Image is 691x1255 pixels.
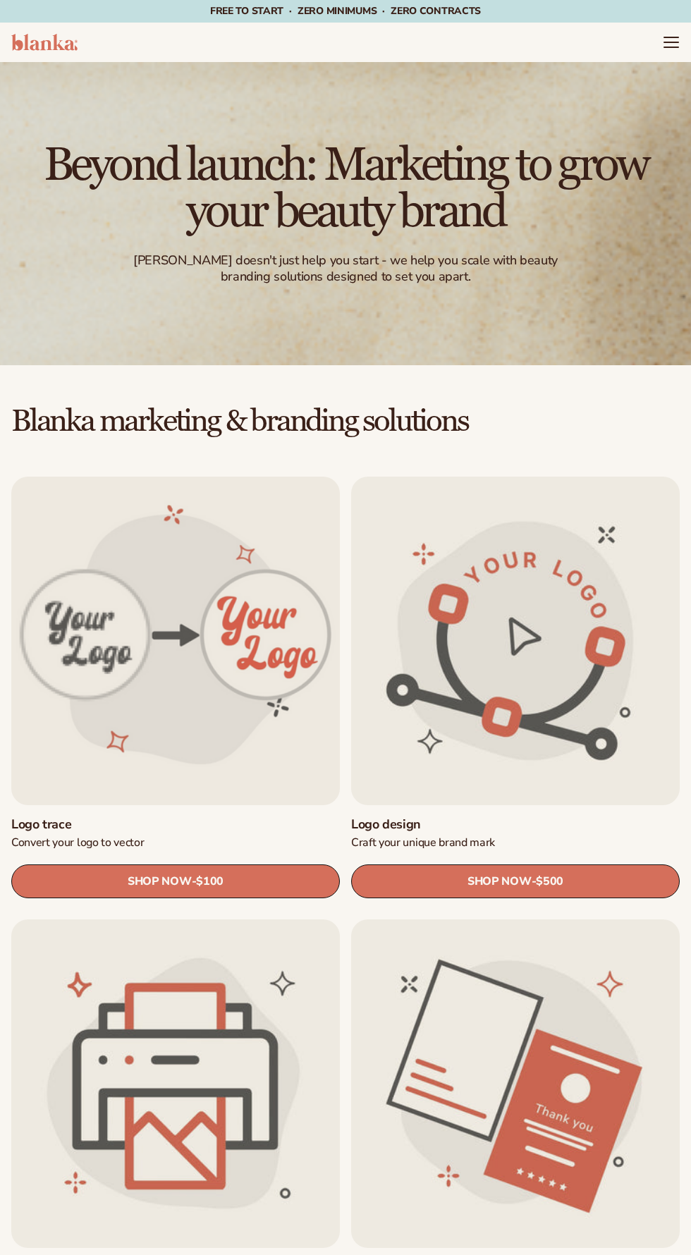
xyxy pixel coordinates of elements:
span: SHOP NOW [128,875,191,888]
span: SHOP NOW [467,875,531,888]
span: $100 [196,875,224,888]
div: [PERSON_NAME] doesn't just help you start - we help you scale with beauty branding solutions desi... [123,252,568,286]
summary: Menu [663,34,680,51]
h1: Beyond launch: Marketing to grow your beauty brand [11,142,680,235]
a: Logo design [351,816,680,833]
a: SHOP NOW- $100 [11,864,340,898]
a: SHOP NOW- $500 [351,864,680,898]
span: $500 [536,875,563,888]
img: logo [11,34,78,51]
a: Logo trace [11,816,340,833]
span: Free to start · ZERO minimums · ZERO contracts [210,4,481,18]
